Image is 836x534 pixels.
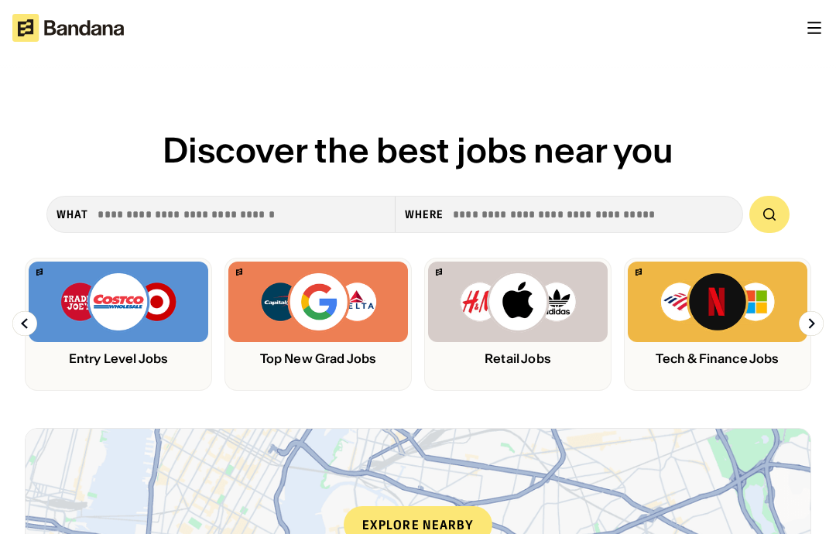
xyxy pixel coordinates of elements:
[459,271,577,333] img: H&M, Apply, Adidas logos
[29,351,208,366] div: Entry Level Jobs
[624,258,811,391] a: Bandana logoBank of America, Netflix, Microsoft logosTech & Finance Jobs
[57,207,88,221] div: what
[25,258,212,391] a: Bandana logoTrader Joe’s, Costco, Target logosEntry Level Jobs
[12,14,124,42] img: Bandana logotype
[428,351,608,366] div: Retail Jobs
[259,271,377,333] img: Capital One, Google, Delta logos
[228,351,408,366] div: Top New Grad Jobs
[60,271,177,333] img: Trader Joe’s, Costco, Target logos
[636,269,642,276] img: Bandana logo
[36,269,43,276] img: Bandana logo
[405,207,444,221] div: Where
[628,351,807,366] div: Tech & Finance Jobs
[236,269,242,276] img: Bandana logo
[12,311,37,336] img: Left Arrow
[660,271,776,333] img: Bank of America, Netflix, Microsoft logos
[424,258,612,391] a: Bandana logoH&M, Apply, Adidas logosRetail Jobs
[163,128,673,172] span: Discover the best jobs near you
[224,258,412,391] a: Bandana logoCapital One, Google, Delta logosTop New Grad Jobs
[799,311,824,336] img: Right Arrow
[436,269,442,276] img: Bandana logo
